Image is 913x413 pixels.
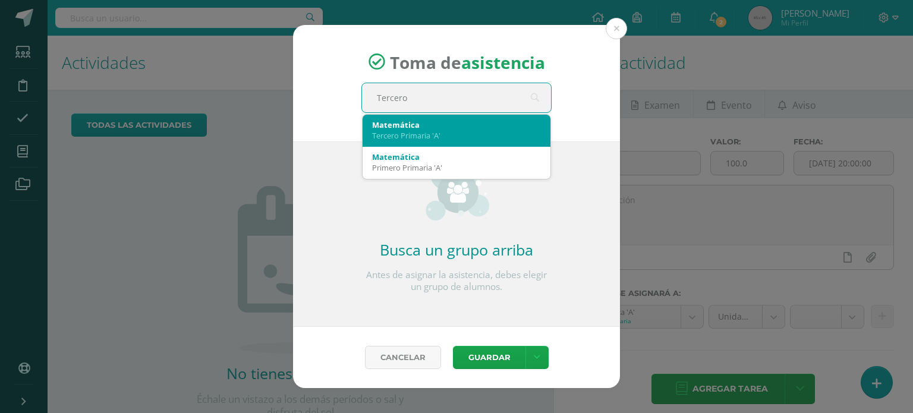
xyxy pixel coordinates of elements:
span: Toma de [390,51,545,73]
button: Close (Esc) [606,18,627,39]
strong: asistencia [461,51,545,73]
img: groups_small.png [424,161,489,220]
div: Tercero Primaria 'A' [372,130,541,141]
div: Primero Primaria 'A' [372,162,541,173]
p: Antes de asignar la asistencia, debes elegir un grupo de alumnos. [361,269,552,293]
div: Matemática [372,152,541,162]
input: Busca un grado o sección aquí... [362,83,551,112]
div: Matemática [372,119,541,130]
h2: Busca un grupo arriba [361,239,552,260]
button: Guardar [453,346,525,369]
a: Cancelar [365,346,441,369]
